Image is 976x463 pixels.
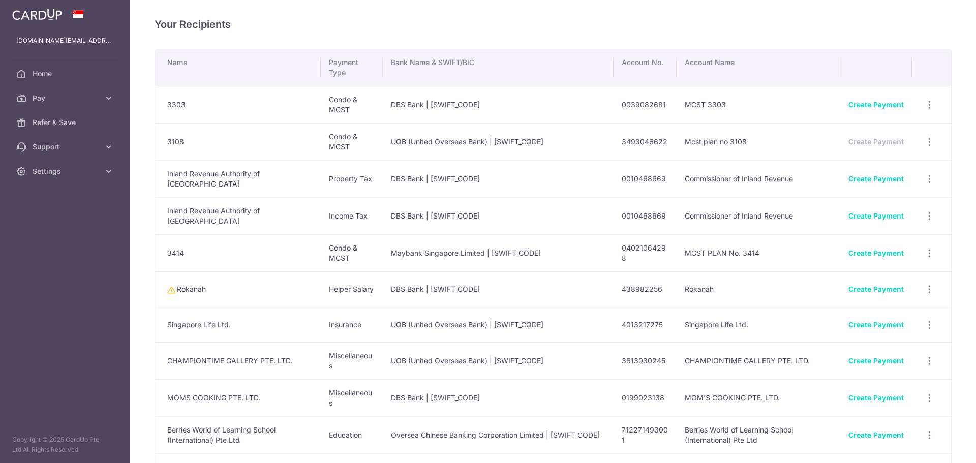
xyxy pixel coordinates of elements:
[383,379,614,416] td: DBS Bank | [SWIFT_CODE]
[848,356,904,365] a: Create Payment
[677,49,840,86] th: Account Name
[614,307,677,343] td: 4013217275
[383,86,614,123] td: DBS Bank | [SWIFT_CODE]
[383,271,614,307] td: DBS Bank | [SWIFT_CODE]
[383,160,614,197] td: DBS Bank | [SWIFT_CODE]
[33,142,100,152] span: Support
[848,430,904,439] a: Create Payment
[321,234,383,271] td: Condo & MCST
[155,123,321,160] td: 3108
[614,49,677,86] th: Account No.
[848,393,904,402] a: Create Payment
[155,307,321,343] td: Singapore Life Ltd.
[677,379,840,416] td: MOM'S COOKING PTE. LTD.
[33,166,100,176] span: Settings
[848,174,904,183] a: Create Payment
[155,49,321,86] th: Name
[383,342,614,379] td: UOB (United Overseas Bank) | [SWIFT_CODE]
[33,69,100,79] span: Home
[321,49,383,86] th: Payment Type
[848,100,904,109] a: Create Payment
[33,93,100,103] span: Pay
[677,123,840,160] td: Mcst plan no 3108
[321,197,383,234] td: Income Tax
[383,307,614,343] td: UOB (United Overseas Bank) | [SWIFT_CODE]
[155,86,321,123] td: 3303
[614,160,677,197] td: 0010468669
[383,197,614,234] td: DBS Bank | [SWIFT_CODE]
[677,342,840,379] td: CHAMPIONTIME GALLERY PTE. LTD.
[155,416,321,453] td: Berries World of Learning School (International) Pte Ltd
[155,234,321,271] td: 3414
[677,416,840,453] td: Berries World of Learning School (International) Pte Ltd
[677,271,840,307] td: Rokanah
[321,307,383,343] td: Insurance
[383,234,614,271] td: Maybank Singapore Limited | [SWIFT_CODE]
[155,271,321,307] td: Rokanah
[848,211,904,220] a: Create Payment
[155,379,321,416] td: MOMS COOKING PTE. LTD.
[155,160,321,197] td: Inland Revenue Authority of [GEOGRAPHIC_DATA]
[677,86,840,123] td: MCST 3303
[321,123,383,160] td: Condo & MCST
[677,197,840,234] td: Commissioner of Inland Revenue
[33,117,100,128] span: Refer & Save
[321,342,383,379] td: Miscellaneous
[677,234,840,271] td: MCST PLAN No. 3414
[321,160,383,197] td: Property Tax
[383,49,614,86] th: Bank Name & SWIFT/BIC
[12,8,62,20] img: CardUp
[677,160,840,197] td: Commissioner of Inland Revenue
[321,271,383,307] td: Helper Salary
[677,307,840,343] td: Singapore Life Ltd.
[321,86,383,123] td: Condo & MCST
[848,285,904,293] a: Create Payment
[614,123,677,160] td: 3493046622
[614,416,677,453] td: 712271493001
[614,271,677,307] td: 438982256
[614,342,677,379] td: 3613030245
[614,197,677,234] td: 0010468669
[321,416,383,453] td: Education
[383,416,614,453] td: Oversea Chinese Banking Corporation Limited | [SWIFT_CODE]
[848,320,904,329] a: Create Payment
[155,197,321,234] td: Inland Revenue Authority of [GEOGRAPHIC_DATA]
[155,342,321,379] td: CHAMPIONTIME GALLERY PTE. LTD.
[16,36,114,46] p: [DOMAIN_NAME][EMAIL_ADDRESS][DOMAIN_NAME]
[321,379,383,416] td: Miscellaneous
[155,16,952,33] h4: Your Recipients
[614,86,677,123] td: 0039082681
[614,234,677,271] td: 04021064298
[848,249,904,257] a: Create Payment
[383,123,614,160] td: UOB (United Overseas Bank) | [SWIFT_CODE]
[614,379,677,416] td: 0199023138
